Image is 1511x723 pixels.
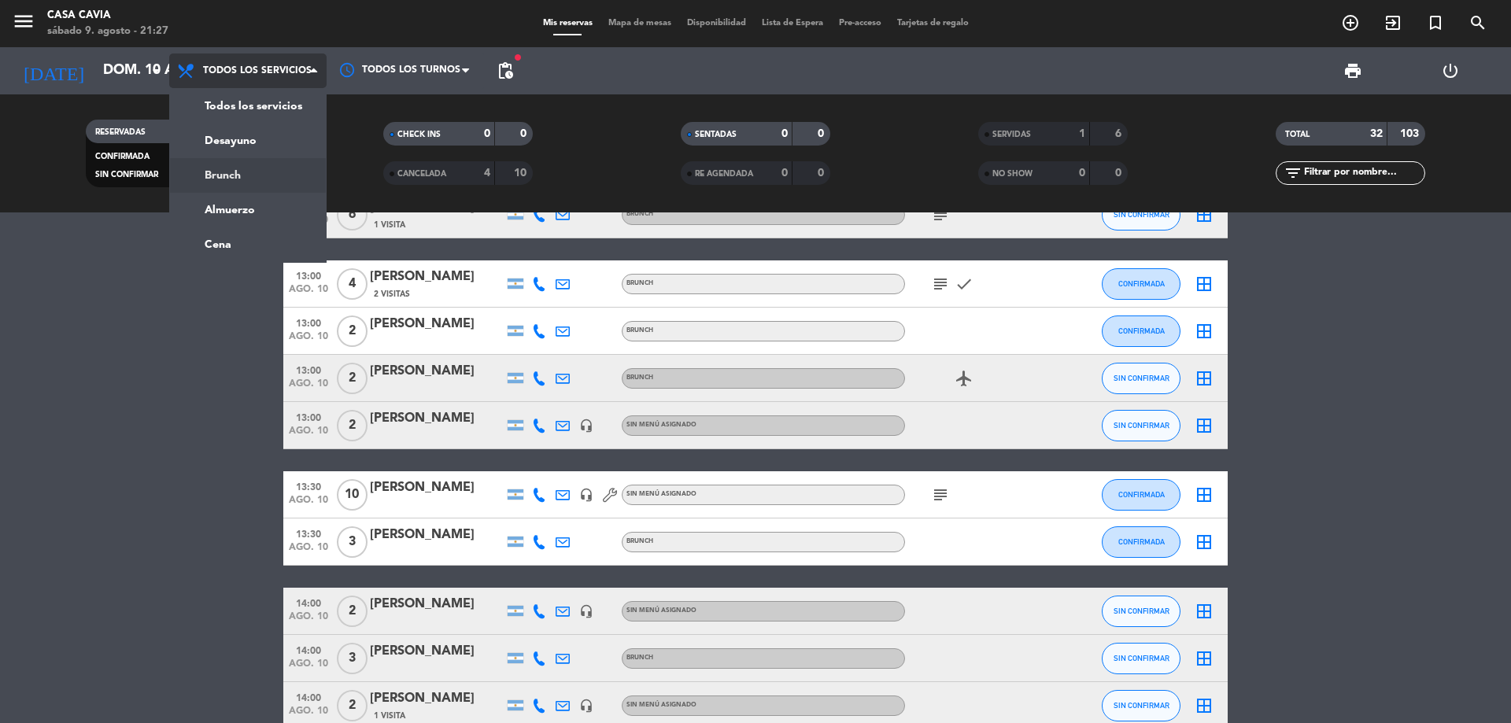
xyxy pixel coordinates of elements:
[1284,164,1302,183] i: filter_list
[1441,61,1460,80] i: power_settings_new
[95,128,146,136] span: RESERVADAS
[337,410,368,441] span: 2
[289,284,328,302] span: ago. 10
[1102,410,1180,441] button: SIN CONFIRMAR
[370,525,504,545] div: [PERSON_NAME]
[679,19,754,28] span: Disponibilidad
[370,314,504,334] div: [PERSON_NAME]
[47,24,168,39] div: sábado 9. agosto - 21:27
[1115,168,1125,179] strong: 0
[1285,131,1310,138] span: TOTAL
[513,53,523,62] span: fiber_manual_record
[337,596,368,627] span: 2
[626,702,696,708] span: Sin menú asignado
[12,53,95,88] i: [DATE]
[1341,13,1360,32] i: add_circle_outline
[146,61,165,80] i: arrow_drop_down
[818,128,827,139] strong: 0
[579,488,593,502] i: headset_mic
[754,19,831,28] span: Lista de Espera
[170,124,326,158] a: Desayuno
[337,690,368,721] span: 2
[170,158,326,193] a: Brunch
[170,193,326,227] a: Almuerzo
[289,378,328,397] span: ago. 10
[1195,533,1214,551] i: border_all
[289,688,328,706] span: 14:00
[289,266,328,284] span: 13:00
[1195,416,1214,435] i: border_all
[397,131,441,138] span: CHECK INS
[370,361,504,382] div: [PERSON_NAME]
[370,688,504,709] div: [PERSON_NAME]
[289,658,328,677] span: ago. 10
[1114,421,1169,430] span: SIN CONFIRMAR
[931,205,950,224] i: subject
[337,363,368,394] span: 2
[1195,205,1214,224] i: border_all
[626,538,653,544] span: BRUNCH
[955,275,973,293] i: check
[95,171,158,179] span: SIN CONFIRMAR
[781,168,788,179] strong: 0
[374,288,410,301] span: 2 Visitas
[289,524,328,542] span: 13:30
[289,408,328,426] span: 13:00
[289,426,328,444] span: ago. 10
[289,477,328,495] span: 13:30
[520,128,530,139] strong: 0
[1079,128,1085,139] strong: 1
[289,542,328,560] span: ago. 10
[337,526,368,558] span: 3
[12,9,35,33] i: menu
[12,9,35,39] button: menu
[1457,9,1499,36] span: BUSCAR
[695,170,753,178] span: RE AGENDADA
[535,19,600,28] span: Mis reservas
[370,408,504,429] div: [PERSON_NAME]
[600,19,679,28] span: Mapa de mesas
[1118,279,1165,288] span: CONFIRMADA
[1102,596,1180,627] button: SIN CONFIRMAR
[289,360,328,378] span: 13:00
[1114,607,1169,615] span: SIN CONFIRMAR
[695,131,737,138] span: SENTADAS
[992,170,1033,178] span: NO SHOW
[579,604,593,618] i: headset_mic
[1115,128,1125,139] strong: 6
[626,327,653,334] span: BRUNCH
[289,593,328,611] span: 14:00
[1384,13,1402,32] i: exit_to_app
[1102,643,1180,674] button: SIN CONFIRMAR
[337,268,368,300] span: 4
[831,19,889,28] span: Pre-acceso
[955,369,973,388] i: airplanemode_active
[170,89,326,124] a: Todos los servicios
[337,315,368,347] span: 2
[374,219,405,231] span: 1 Visita
[1426,13,1445,32] i: turned_in_not
[1114,210,1169,219] span: SIN CONFIRMAR
[579,699,593,713] i: headset_mic
[931,485,950,504] i: subject
[1469,13,1487,32] i: search
[370,267,504,287] div: [PERSON_NAME]
[626,374,653,381] span: BRUNCH
[1414,9,1457,36] span: Reserva especial
[1102,363,1180,394] button: SIN CONFIRMAR
[289,495,328,513] span: ago. 10
[1195,696,1214,715] i: border_all
[1102,690,1180,721] button: SIN CONFIRMAR
[1102,199,1180,231] button: SIN CONFIRMAR
[931,275,950,293] i: subject
[626,655,653,661] span: BRUNCH
[496,61,515,80] span: pending_actions
[1195,602,1214,621] i: border_all
[626,491,696,497] span: Sin menú asignado
[397,170,446,178] span: CANCELADA
[1102,268,1180,300] button: CONFIRMADA
[626,280,653,286] span: BRUNCH
[992,131,1031,138] span: SERVIDAS
[337,199,368,231] span: 6
[289,331,328,349] span: ago. 10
